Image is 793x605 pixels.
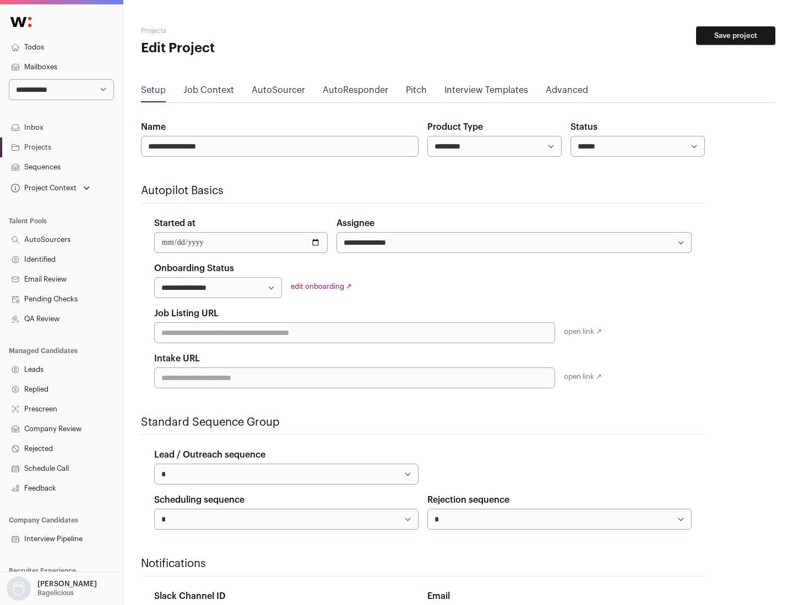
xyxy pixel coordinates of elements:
[444,84,528,101] a: Interview Templates
[141,120,166,134] label: Name
[141,415,705,430] h2: Standard Sequence Group
[571,120,598,134] label: Status
[9,184,77,193] div: Project Context
[183,84,234,101] a: Job Context
[154,262,234,275] label: Onboarding Status
[37,588,74,597] p: Bagelicious
[4,576,99,601] button: Open dropdown
[141,556,705,571] h2: Notifications
[4,11,37,33] img: Wellfound
[141,40,352,57] h1: Edit Project
[252,84,305,101] a: AutoSourcer
[154,217,195,230] label: Started at
[427,590,692,603] div: Email
[141,26,352,35] h2: Projects
[154,590,225,603] label: Slack Channel ID
[323,84,388,101] a: AutoResponder
[406,84,427,101] a: Pitch
[154,352,200,365] label: Intake URL
[154,493,245,507] label: Scheduling sequence
[9,180,92,196] button: Open dropdown
[7,576,31,601] img: nopic.png
[336,217,374,230] label: Assignee
[37,580,97,588] p: [PERSON_NAME]
[154,307,219,320] label: Job Listing URL
[427,120,483,134] label: Product Type
[291,283,352,290] a: edit onboarding ↗
[546,84,588,101] a: Advanced
[696,26,775,45] button: Save project
[141,84,166,101] a: Setup
[427,493,509,507] label: Rejection sequence
[141,183,705,199] h2: Autopilot Basics
[154,448,265,461] label: Lead / Outreach sequence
